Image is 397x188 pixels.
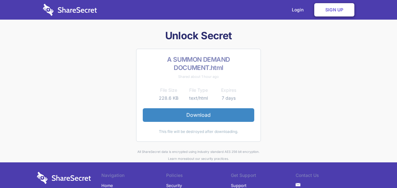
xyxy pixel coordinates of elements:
th: File Type [183,86,214,94]
a: Sign Up [314,3,354,16]
a: Download [143,108,254,122]
a: Learn more [168,157,186,160]
th: File Size [153,86,183,94]
th: Expires [214,86,244,94]
li: Get Support [231,172,296,181]
div: This file will be destroyed after downloading. [143,128,254,135]
div: Shared about 1 hour ago [143,73,254,80]
td: 7 days [214,94,244,102]
li: Policies [166,172,231,181]
li: Contact Us [296,172,360,181]
img: logo-wordmark-white-trans-d4663122ce5f474addd5e946df7df03e33cb6a1c49d2221995e7729f52c070b2.svg [37,172,91,184]
img: logo-wordmark-white-trans-d4663122ce5f474addd5e946df7df03e33cb6a1c49d2221995e7729f52c070b2.svg [43,4,97,16]
td: 228.6 KB [153,94,183,102]
li: Navigation [101,172,166,181]
td: text/html [183,94,214,102]
h1: Unlock Secret [37,29,360,42]
h2: A SUMMON DEMAND DOCUMENT.html [143,55,254,72]
div: All ShareSecret data is encrypted using industry standard AES 256 bit encryption. about our secur... [37,148,360,162]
